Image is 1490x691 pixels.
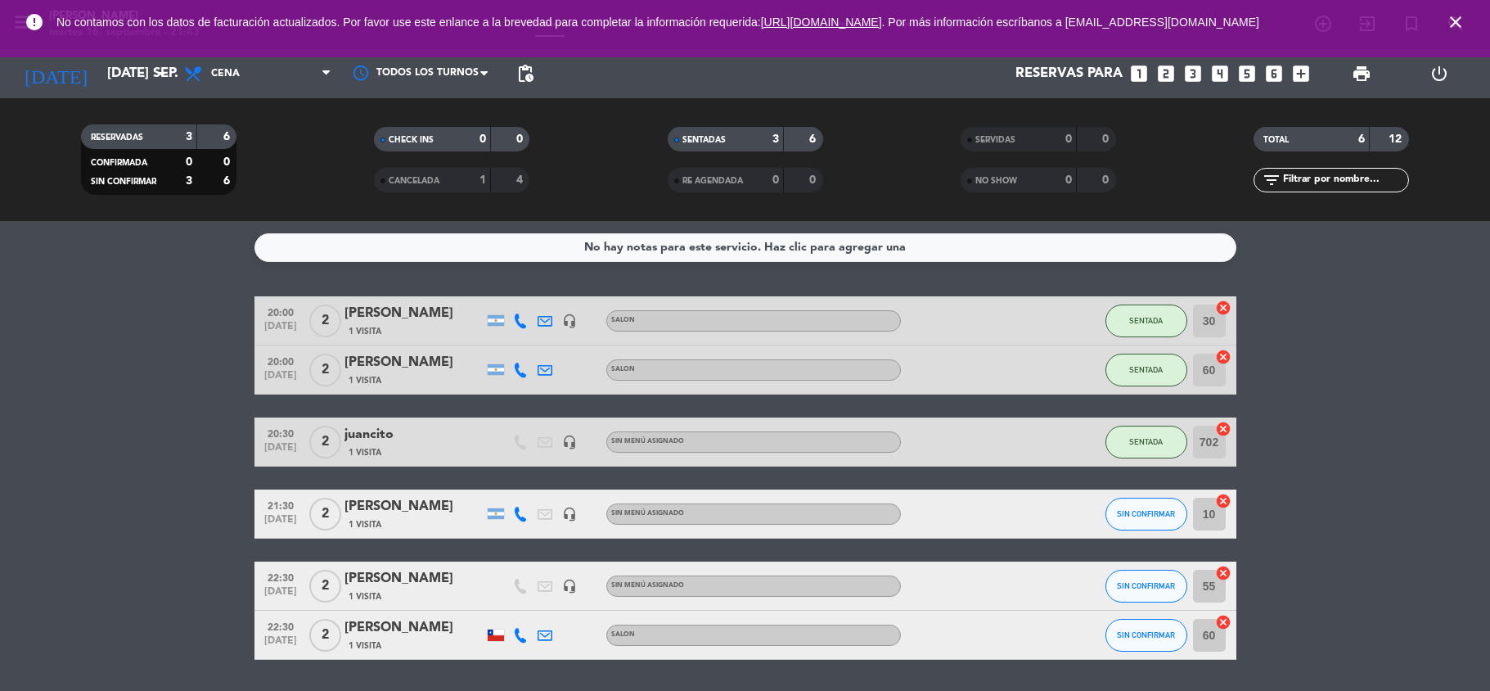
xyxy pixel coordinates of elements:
[1105,354,1187,386] button: SENTADA
[186,131,192,142] strong: 3
[611,510,684,517] span: Sin menú asignado
[1215,421,1231,437] i: cancel
[1182,63,1204,84] i: looks_3
[56,16,1259,29] span: No contamos con los datos de facturación actualizados. Por favor use este enlance a la brevedad p...
[1117,509,1175,518] span: SIN CONFIRMAR
[12,56,99,92] i: [DATE]
[1262,170,1281,190] i: filter_list
[309,305,341,337] span: 2
[349,325,381,338] span: 1 Visita
[1015,66,1123,82] span: Reservas para
[223,131,233,142] strong: 6
[152,64,172,84] i: arrow_drop_down
[479,133,486,145] strong: 0
[1389,133,1405,145] strong: 12
[344,496,484,517] div: [PERSON_NAME]
[515,64,535,84] span: pending_actions
[260,495,301,514] span: 21:30
[260,351,301,370] span: 20:00
[349,639,381,653] span: 1 Visita
[344,568,484,589] div: [PERSON_NAME]
[1263,136,1289,144] span: TOTAL
[25,12,44,32] i: error
[344,303,484,324] div: [PERSON_NAME]
[186,175,192,187] strong: 3
[349,374,381,387] span: 1 Visita
[260,370,301,389] span: [DATE]
[349,518,381,531] span: 1 Visita
[260,302,301,321] span: 20:00
[809,174,819,186] strong: 0
[91,159,147,167] span: CONFIRMADA
[562,507,577,522] i: headset_mic
[344,617,484,639] div: [PERSON_NAME]
[1155,63,1177,84] i: looks_two
[349,446,381,459] span: 1 Visita
[772,133,779,145] strong: 3
[1400,49,1478,98] div: LOG OUT
[344,352,484,373] div: [PERSON_NAME]
[516,133,526,145] strong: 0
[562,314,577,328] i: headset_mic
[479,174,486,186] strong: 1
[975,136,1015,144] span: SERVIDAS
[1215,349,1231,365] i: cancel
[309,570,341,603] span: 2
[1128,63,1150,84] i: looks_one
[1215,565,1231,581] i: cancel
[584,238,906,257] div: No hay notas para este servicio. Haz clic para agregar una
[1105,498,1187,531] button: SIN CONFIRMAR
[1105,570,1187,603] button: SIN CONFIRMAR
[309,354,341,386] span: 2
[1209,63,1231,84] i: looks_4
[1117,630,1175,639] span: SIN CONFIRMAR
[772,174,779,186] strong: 0
[562,579,577,594] i: headset_mic
[1129,316,1163,325] span: SENTADA
[91,133,143,142] span: RESERVADAS
[260,586,301,605] span: [DATE]
[682,136,726,144] span: SENTADAS
[516,174,526,186] strong: 4
[761,16,882,29] a: [URL][DOMAIN_NAME]
[260,616,301,635] span: 22:30
[260,635,301,654] span: [DATE]
[349,590,381,603] span: 1 Visita
[611,317,635,323] span: SALON
[1446,12,1465,32] i: close
[1429,64,1449,84] i: power_settings_new
[611,438,684,445] span: Sin menú asignado
[1105,426,1187,458] button: SENTADA
[211,68,240,79] span: Cena
[344,424,484,445] div: juancito
[260,423,301,442] span: 20:30
[389,177,439,185] span: CANCELADA
[260,442,301,461] span: [DATE]
[309,619,341,652] span: 2
[1263,63,1285,84] i: looks_6
[389,136,434,144] span: CHECK INS
[1117,581,1175,590] span: SIN CONFIRMAR
[682,177,743,185] span: RE AGENDADA
[1065,133,1072,145] strong: 0
[611,631,635,638] span: SALON
[1102,133,1112,145] strong: 0
[1236,63,1258,84] i: looks_5
[975,177,1017,185] span: NO SHOW
[882,16,1259,29] a: . Por más información escríbanos a [EMAIL_ADDRESS][DOMAIN_NAME]
[260,514,301,533] span: [DATE]
[562,435,577,449] i: headset_mic
[260,567,301,586] span: 22:30
[260,321,301,340] span: [DATE]
[1105,619,1187,652] button: SIN CONFIRMAR
[1215,493,1231,509] i: cancel
[809,133,819,145] strong: 6
[1281,171,1408,189] input: Filtrar por nombre...
[1352,64,1371,84] span: print
[1129,365,1163,374] span: SENTADA
[91,178,156,186] span: SIN CONFIRMAR
[1358,133,1365,145] strong: 6
[611,366,635,373] span: SALON
[1129,437,1163,446] span: SENTADA
[1102,174,1112,186] strong: 0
